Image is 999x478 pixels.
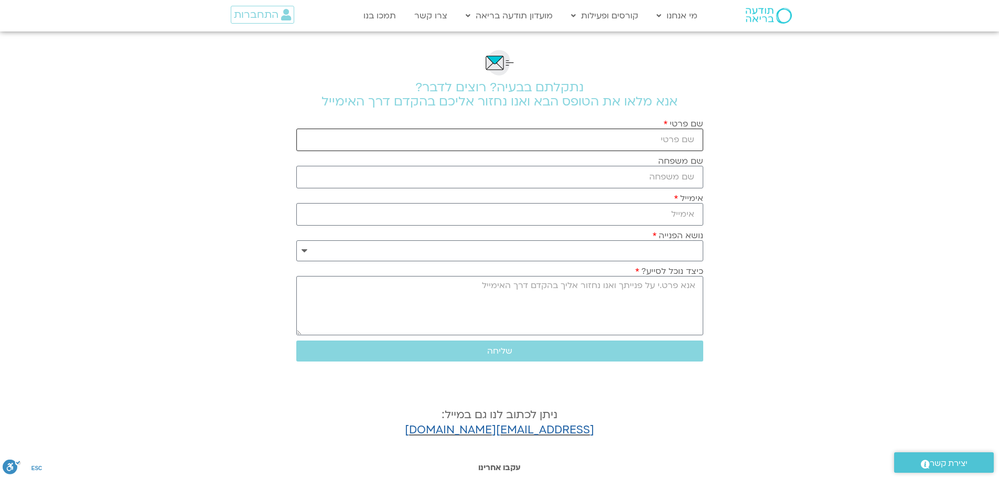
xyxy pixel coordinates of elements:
[296,80,703,109] h2: נתקלתם בבעיה? רוצים לדבר? אנא מלאו את הטופס הבא ואנו נחזור אליכם בהקדם דרך האימייל
[296,119,703,367] form: טופס חדש
[296,408,703,438] h4: ניתן לכתוב לנו גם במייל:
[930,456,968,471] span: יצירת קשר
[296,203,703,226] input: אימייל
[566,6,643,26] a: קורסים ופעילות
[296,166,703,188] input: שם משפחה
[231,6,294,24] a: התחברות
[674,194,703,203] label: אימייל
[746,8,792,24] img: תודעה בריאה
[296,129,703,151] input: שם פרטי
[652,231,703,240] label: נושא הפנייה
[658,156,703,166] label: שם משפחה
[460,6,558,26] a: מועדון תודעה בריאה
[358,6,401,26] a: תמכו בנו
[296,341,703,362] button: שליחה
[651,6,703,26] a: מי אנחנו
[894,452,994,473] a: יצירת קשר
[234,9,278,20] span: התחברות
[405,422,594,438] a: [EMAIL_ADDRESS][DOMAIN_NAME]
[302,462,698,473] h3: עקבו אחרינו
[487,346,512,356] span: שליחה
[635,267,703,276] label: כיצד נוכל לסייע?
[663,119,703,129] label: שם פרטי
[409,6,453,26] a: צרו קשר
